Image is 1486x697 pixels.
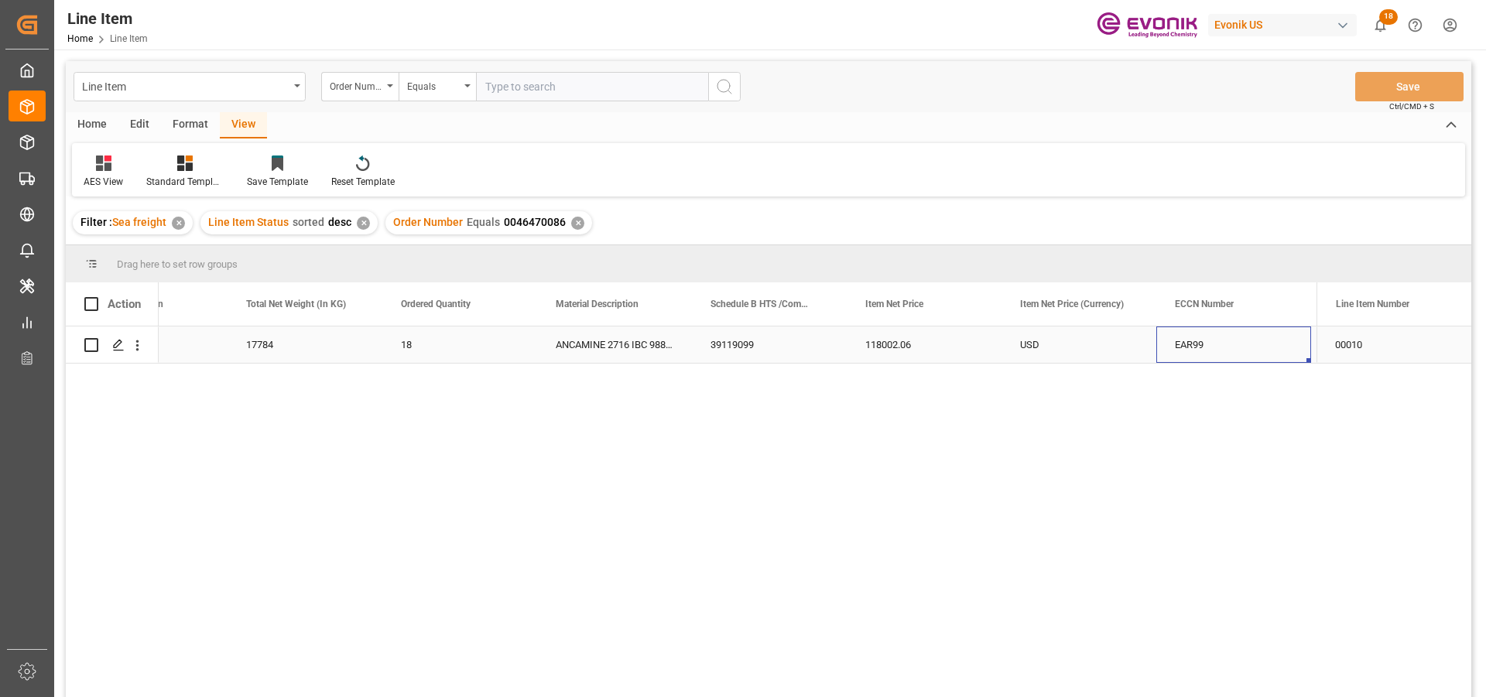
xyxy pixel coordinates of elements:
[407,76,460,94] div: Equals
[161,112,220,138] div: Format
[1336,299,1409,309] span: Line Item Number
[246,299,346,309] span: Total Net Weight (In KG)
[1002,326,1156,363] div: USD
[1389,101,1434,112] span: Ctrl/CMD + S
[571,217,584,230] div: ✕
[1097,12,1197,39] img: Evonik-brand-mark-Deep-Purple-RGB.jpeg_1700498283.jpeg
[74,72,306,101] button: open menu
[1208,10,1363,39] button: Evonik US
[293,216,324,228] span: sorted
[1363,8,1398,43] button: show 18 new notifications
[330,76,382,94] div: Order Number
[1208,14,1357,36] div: Evonik US
[1175,327,1293,363] div: EAR99
[1020,299,1124,309] span: Item Net Price (Currency)
[537,326,692,363] div: ANCAMINE 2716 IBC 988KG
[847,326,1002,363] div: 118002.06
[67,33,93,44] a: Home
[84,175,123,189] div: AES View
[382,326,537,363] div: 18
[66,326,159,364] div: Press SPACE to select this row.
[467,216,500,228] span: Equals
[82,76,289,95] div: Line Item
[321,72,399,101] button: open menu
[117,258,238,270] span: Drag here to set row groups
[1317,326,1471,364] div: Press SPACE to select this row.
[67,7,148,30] div: Line Item
[692,326,847,363] div: 39119099
[556,299,639,309] span: Material Description
[247,175,308,189] div: Save Template
[1355,72,1464,101] button: Save
[220,112,267,138] div: View
[504,216,566,228] span: 0046470086
[1175,299,1234,309] span: ECCN Number
[331,175,395,189] div: Reset Template
[1398,8,1433,43] button: Help Center
[118,112,161,138] div: Edit
[146,175,224,189] div: Standard Templates
[476,72,708,101] input: Type to search
[710,299,814,309] span: Schedule B HTS /Commodity Code (HS Code)
[357,217,370,230] div: ✕
[1317,326,1471,363] div: 00010
[80,216,112,228] span: Filter :
[393,216,463,228] span: Order Number
[66,112,118,138] div: Home
[1379,9,1398,25] span: 18
[108,297,141,311] div: Action
[228,326,382,363] div: 17784
[865,299,923,309] span: Item Net Price
[708,72,741,101] button: search button
[172,217,185,230] div: ✕
[401,299,471,309] span: Ordered Quantity
[208,216,289,228] span: Line Item Status
[112,216,166,228] span: Sea freight
[399,72,476,101] button: open menu
[328,216,351,228] span: desc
